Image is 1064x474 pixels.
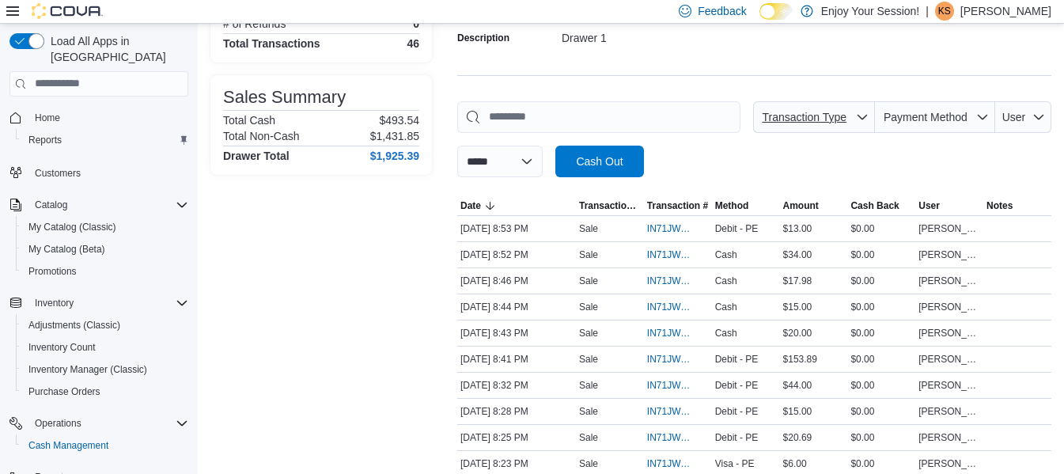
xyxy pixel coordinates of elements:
p: Sale [579,431,598,444]
span: Promotions [22,262,188,281]
span: IN71JW-7514391 [647,379,693,392]
a: Promotions [22,262,83,281]
span: IN71JW-7514321 [647,457,693,470]
button: IN71JW-7514337 [647,428,709,447]
span: $20.00 [783,327,812,339]
span: [PERSON_NAME] [918,248,980,261]
span: Cash Management [28,439,108,452]
span: [PERSON_NAME] [918,353,980,366]
span: Customers [35,167,81,180]
span: IN71JW-7514518 [647,248,693,261]
span: My Catalog (Classic) [22,218,188,237]
a: Reports [22,131,68,150]
button: IN71JW-7514518 [647,245,709,264]
span: KS [938,2,951,21]
p: Sale [579,379,598,392]
div: $0.00 [847,324,915,343]
span: My Catalog (Classic) [28,221,116,233]
a: Cash Management [22,436,115,455]
button: Cash Management [16,434,195,457]
button: IN71JW-7514531 [647,219,709,238]
span: Feedback [698,3,746,19]
span: Catalog [35,199,67,211]
button: IN71JW-7514481 [647,271,709,290]
span: Inventory [28,294,188,313]
span: IN71JW-7514531 [647,222,693,235]
span: Reports [28,134,62,146]
span: $13.00 [783,222,812,235]
h4: Drawer Total [223,150,290,162]
span: IN71JW-7514481 [647,275,693,287]
span: Home [28,108,188,127]
span: Cash [715,275,737,287]
button: Transaction Type [576,196,644,215]
span: Operations [35,417,81,430]
button: Transaction # [644,196,712,215]
h4: Total Transactions [223,37,320,50]
h6: Total Cash [223,114,275,127]
span: Debit - PE [715,405,759,418]
span: Cash [715,248,737,261]
span: IN71JW-7514337 [647,431,693,444]
h6: Total Non-Cash [223,130,300,142]
span: Purchase Orders [22,382,188,401]
button: IN71JW-7514391 [647,376,709,395]
span: [PERSON_NAME] [918,457,980,470]
p: Enjoy Your Session! [821,2,920,21]
a: My Catalog (Beta) [22,240,112,259]
span: Cash Out [576,154,623,169]
span: $34.00 [783,248,812,261]
span: Debit - PE [715,379,759,392]
span: Customers [28,162,188,182]
span: Inventory Count [28,341,96,354]
span: Reports [22,131,188,150]
button: Inventory Manager (Classic) [16,358,195,381]
div: $0.00 [847,402,915,421]
p: Sale [579,301,598,313]
a: My Catalog (Classic) [22,218,123,237]
span: $20.69 [783,431,812,444]
span: Debit - PE [715,353,759,366]
button: Amount [780,196,848,215]
h4: 46 [407,37,419,50]
span: $15.00 [783,301,812,313]
span: User [1002,111,1026,123]
p: $493.54 [379,114,419,127]
div: $0.00 [847,350,915,369]
span: Debit - PE [715,222,759,235]
div: [DATE] 8:23 PM [457,454,576,473]
button: Home [3,106,195,129]
p: [PERSON_NAME] [960,2,1051,21]
span: [PERSON_NAME] [918,275,980,287]
div: $0.00 [847,298,915,317]
button: Notes [983,196,1051,215]
button: Operations [28,414,88,433]
div: $0.00 [847,271,915,290]
button: Cash Out [555,146,644,177]
p: Sale [579,248,598,261]
span: Visa - PE [715,457,755,470]
button: My Catalog (Beta) [16,238,195,260]
input: Dark Mode [759,3,793,20]
span: Dark Mode [759,20,760,21]
button: IN71JW-7514321 [647,454,709,473]
a: Home [28,108,66,127]
p: | [926,2,929,21]
button: Adjustments (Classic) [16,314,195,336]
span: Catalog [28,195,188,214]
span: Adjustments (Classic) [28,319,120,332]
p: Sale [579,405,598,418]
span: IN71JW-7514450 [647,353,693,366]
p: $1,431.85 [370,130,419,142]
a: Inventory Manager (Classic) [22,360,153,379]
span: Inventory Count [22,338,188,357]
div: [DATE] 8:28 PM [457,402,576,421]
button: Payment Method [875,101,995,133]
div: $0.00 [847,245,915,264]
a: Adjustments (Classic) [22,316,127,335]
span: [PERSON_NAME] [918,431,980,444]
div: [DATE] 8:25 PM [457,428,576,447]
button: Catalog [3,194,195,216]
span: Inventory Manager (Classic) [28,363,147,376]
span: Transaction Type [579,199,641,212]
